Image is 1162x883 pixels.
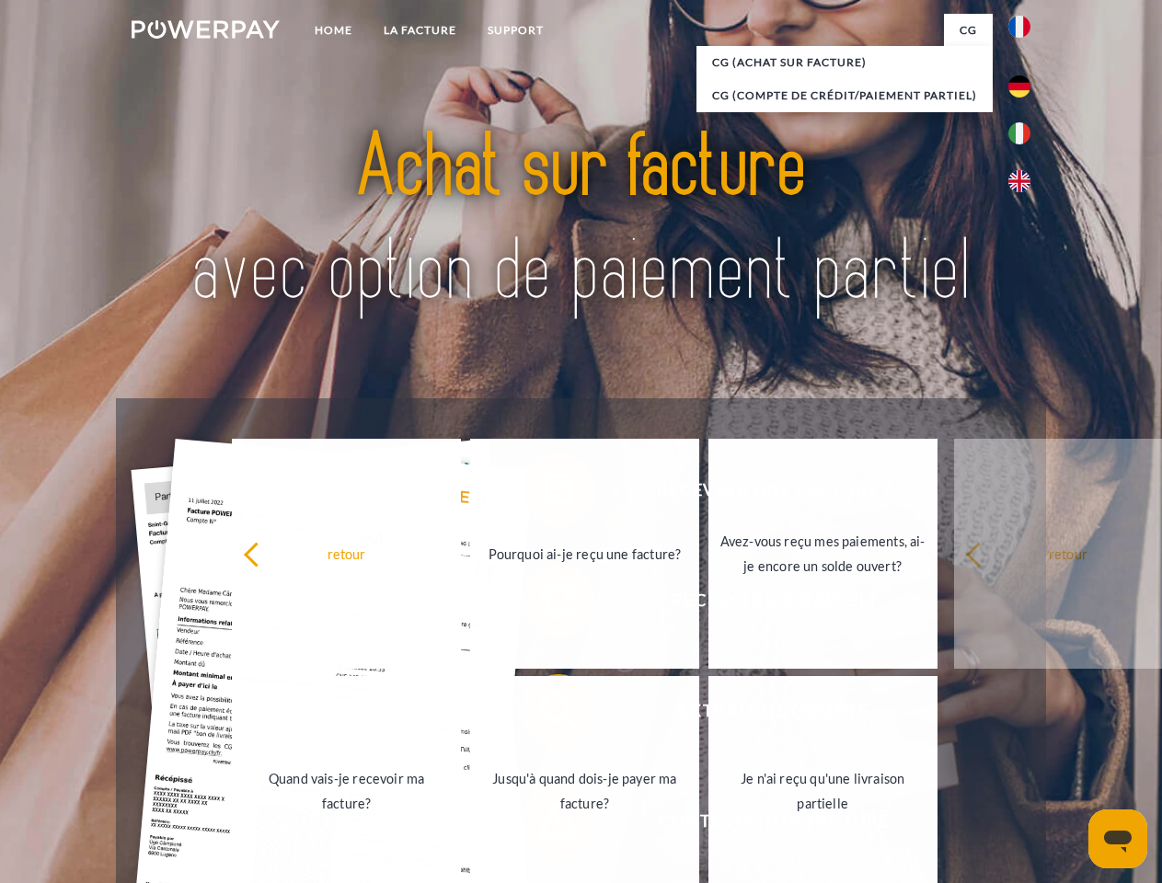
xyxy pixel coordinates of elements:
[696,79,993,112] a: CG (Compte de crédit/paiement partiel)
[1008,170,1030,192] img: en
[1008,16,1030,38] img: fr
[1088,809,1147,868] iframe: Bouton de lancement de la fenêtre de messagerie
[708,439,938,669] a: Avez-vous reçu mes paiements, ai-je encore un solde ouvert?
[472,14,559,47] a: Support
[481,541,688,566] div: Pourquoi ai-je reçu une facture?
[696,46,993,79] a: CG (achat sur facture)
[481,766,688,816] div: Jusqu'à quand dois-je payer ma facture?
[1008,122,1030,144] img: it
[132,20,280,39] img: logo-powerpay-white.svg
[719,766,926,816] div: Je n'ai reçu qu'une livraison partielle
[944,14,993,47] a: CG
[719,529,926,579] div: Avez-vous reçu mes paiements, ai-je encore un solde ouvert?
[243,766,450,816] div: Quand vais-je recevoir ma facture?
[243,541,450,566] div: retour
[368,14,472,47] a: LA FACTURE
[299,14,368,47] a: Home
[1008,75,1030,97] img: de
[176,88,986,352] img: title-powerpay_fr.svg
